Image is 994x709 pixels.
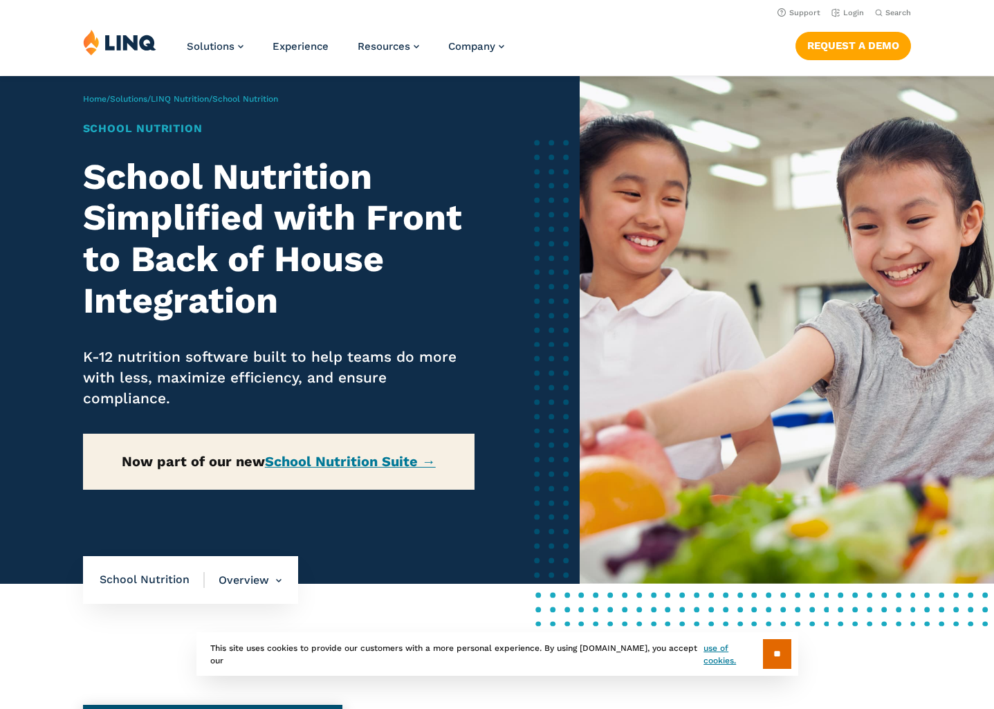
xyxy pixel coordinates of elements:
nav: Primary Navigation [187,29,504,75]
h2: School Nutrition Simplified with Front to Back of House Integration [83,156,475,322]
div: This site uses cookies to provide our customers with a more personal experience. By using [DOMAIN... [196,632,798,676]
span: / / / [83,94,278,104]
span: Search [885,8,911,17]
span: Company [448,40,495,53]
button: Open Search Bar [875,8,911,18]
span: School Nutrition [212,94,278,104]
a: use of cookies. [703,642,762,667]
h1: School Nutrition [83,120,475,137]
nav: Button Navigation [795,29,911,59]
a: Solutions [187,40,243,53]
li: Overview [205,556,282,605]
span: Solutions [187,40,234,53]
a: Home [83,94,107,104]
a: Request a Demo [795,32,911,59]
a: Company [448,40,504,53]
img: LINQ | K‑12 Software [83,29,156,55]
strong: Now part of our new [122,453,436,470]
span: Resources [358,40,410,53]
p: K-12 nutrition software built to help teams do more with less, maximize efficiency, and ensure co... [83,347,475,409]
a: Login [831,8,864,17]
a: Resources [358,40,419,53]
span: School Nutrition [100,572,205,587]
a: LINQ Nutrition [151,94,209,104]
img: School Nutrition Banner [580,76,994,584]
a: Experience [273,40,329,53]
a: Support [777,8,820,17]
a: Solutions [110,94,147,104]
a: School Nutrition Suite → [265,453,436,470]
